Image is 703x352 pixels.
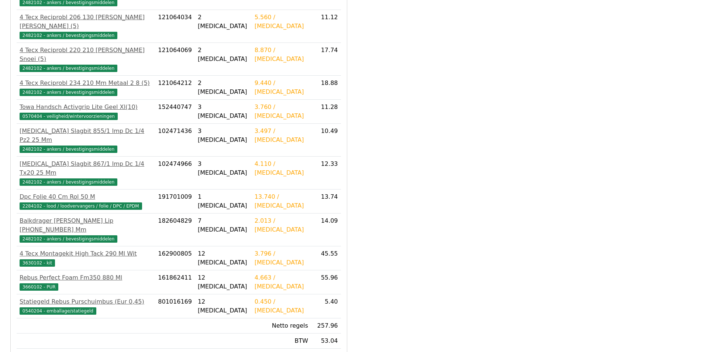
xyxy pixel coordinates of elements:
a: Balkdrager [PERSON_NAME] Lip [PHONE_NUMBER] Mm2482102 - ankers / bevestigingsmiddelen [20,216,152,243]
a: 4 Tecx Reciprobl 220 210 [PERSON_NAME] Snoei (5)2482102 - ankers / bevestigingsmiddelen [20,46,152,72]
span: 2482102 - ankers / bevestigingsmiddelen [20,178,117,186]
td: 152440747 [155,100,195,124]
div: Statiegeld Rebus Purschuimbus (Eur 0,45) [20,297,152,306]
td: 161862411 [155,270,195,294]
a: [MEDICAL_DATA] Slagbit 867/1 Imp Dc 1/4 Tx20 25 Mm2482102 - ankers / bevestigingsmiddelen [20,160,152,186]
td: 10.49 [311,124,341,157]
div: 3.497 / [MEDICAL_DATA] [255,127,308,144]
div: 2.013 / [MEDICAL_DATA] [255,216,308,234]
div: [MEDICAL_DATA] Slagbit 867/1 Imp Dc 1/4 Tx20 25 Mm [20,160,152,177]
div: Rebus Perfect Foam Fm350 880 Ml [20,273,152,282]
span: 2482102 - ankers / bevestigingsmiddelen [20,146,117,153]
div: 2 [MEDICAL_DATA] [198,79,249,96]
div: 3.796 / [MEDICAL_DATA] [255,249,308,267]
td: 17.74 [311,43,341,76]
div: 3.760 / [MEDICAL_DATA] [255,103,308,120]
div: 13.740 / [MEDICAL_DATA] [255,192,308,210]
span: 2482102 - ankers / bevestigingsmiddelen [20,65,117,72]
span: 3630102 - kit [20,259,55,267]
span: 3660102 - PUR [20,283,58,291]
a: 4 Tecx Reciprobl 234 210 Mm Metaal 2 8 (5)2482102 - ankers / bevestigingsmiddelen [20,79,152,96]
div: 3 [MEDICAL_DATA] [198,103,249,120]
td: 13.74 [311,189,341,213]
td: 5.40 [311,294,341,318]
div: 4 Tecx Reciprobl 206 130 [PERSON_NAME] [PERSON_NAME] (5) [20,13,152,31]
div: 12 [MEDICAL_DATA] [198,297,249,315]
a: Statiegeld Rebus Purschuimbus (Eur 0,45)0540204 - emballage/statiegeld [20,297,152,315]
div: 4 Tecx Reciprobl 220 210 [PERSON_NAME] Snoei (5) [20,46,152,64]
div: 4.110 / [MEDICAL_DATA] [255,160,308,177]
td: 12.33 [311,157,341,189]
td: Netto regels [252,318,311,334]
td: 801016169 [155,294,195,318]
td: 102471436 [155,124,195,157]
div: 8.870 / [MEDICAL_DATA] [255,46,308,64]
td: 53.04 [311,334,341,349]
div: 12 [MEDICAL_DATA] [198,273,249,291]
a: Rebus Perfect Foam Fm350 880 Ml3660102 - PUR [20,273,152,291]
span: 2482102 - ankers / bevestigingsmiddelen [20,89,117,96]
div: 3 [MEDICAL_DATA] [198,127,249,144]
div: 4 Tecx Reciprobl 234 210 Mm Metaal 2 8 (5) [20,79,152,88]
td: 257.96 [311,318,341,334]
span: 2482102 - ankers / bevestigingsmiddelen [20,235,117,243]
a: 4 Tecx Montagekit High Tack 290 Ml Wit3630102 - kit [20,249,152,267]
span: 2482102 - ankers / bevestigingsmiddelen [20,32,117,39]
td: 121064034 [155,10,195,43]
div: 1 [MEDICAL_DATA] [198,192,249,210]
td: 162900805 [155,246,195,270]
div: Balkdrager [PERSON_NAME] Lip [PHONE_NUMBER] Mm [20,216,152,234]
td: 45.55 [311,246,341,270]
span: 0540204 - emballage/statiegeld [20,307,96,315]
div: [MEDICAL_DATA] Slagbit 855/1 Imp Dc 1/4 Pz2 25 Mm [20,127,152,144]
div: 9.440 / [MEDICAL_DATA] [255,79,308,96]
td: 14.09 [311,213,341,246]
div: 5.560 / [MEDICAL_DATA] [255,13,308,31]
div: 2 [MEDICAL_DATA] [198,46,249,64]
td: 55.96 [311,270,341,294]
div: Dpc Folie 40 Cm Rol 50 M [20,192,152,201]
td: 121064212 [155,76,195,100]
td: 182604829 [155,213,195,246]
td: 18.88 [311,76,341,100]
div: 12 [MEDICAL_DATA] [198,249,249,267]
td: 121064069 [155,43,195,76]
a: Dpc Folie 40 Cm Rol 50 M2284102 - lood / loodvervangers / folie / DPC / EPDM [20,192,152,210]
td: 102474966 [155,157,195,189]
a: Towa Handsch Activgrip Lite Geel Xl(10)0570404 - veiligheid/wintervoorzieningen [20,103,152,120]
div: 3 [MEDICAL_DATA] [198,160,249,177]
td: 11.28 [311,100,341,124]
td: 191701009 [155,189,195,213]
a: 4 Tecx Reciprobl 206 130 [PERSON_NAME] [PERSON_NAME] (5)2482102 - ankers / bevestigingsmiddelen [20,13,152,40]
td: BTW [252,334,311,349]
span: 2284102 - lood / loodvervangers / folie / DPC / EPDM [20,202,142,210]
td: 11.12 [311,10,341,43]
div: Towa Handsch Activgrip Lite Geel Xl(10) [20,103,152,112]
a: [MEDICAL_DATA] Slagbit 855/1 Imp Dc 1/4 Pz2 25 Mm2482102 - ankers / bevestigingsmiddelen [20,127,152,153]
div: 7 [MEDICAL_DATA] [198,216,249,234]
div: 4 Tecx Montagekit High Tack 290 Ml Wit [20,249,152,258]
div: 0.450 / [MEDICAL_DATA] [255,297,308,315]
div: 2 [MEDICAL_DATA] [198,13,249,31]
span: 0570404 - veiligheid/wintervoorzieningen [20,113,118,120]
div: 4.663 / [MEDICAL_DATA] [255,273,308,291]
